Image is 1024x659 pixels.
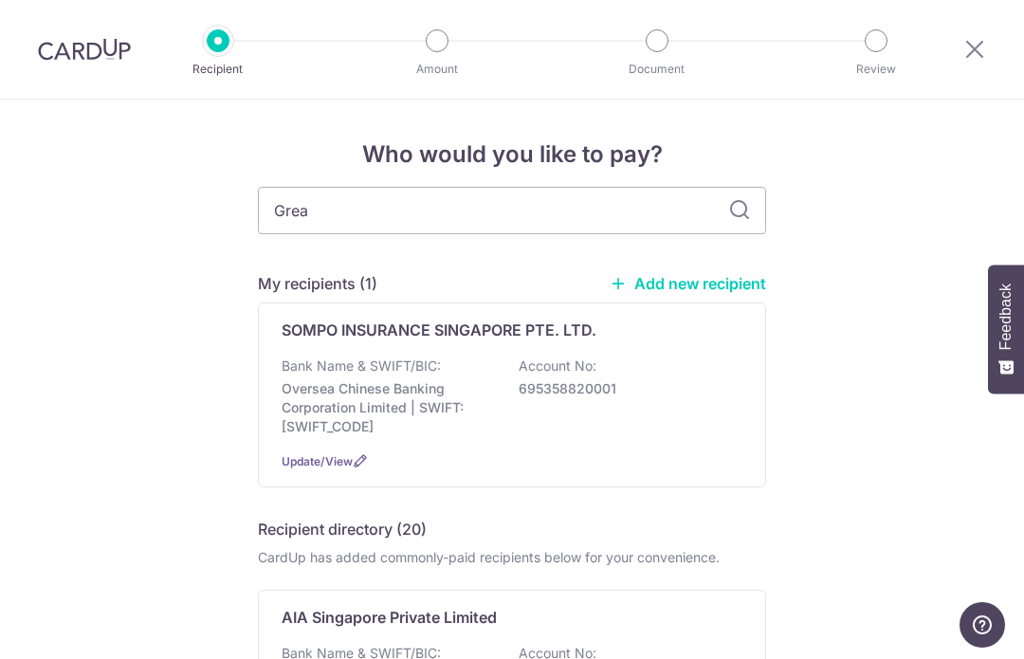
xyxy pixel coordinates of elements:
p: Account No: [519,357,596,375]
p: SOMPO INSURANCE SINGAPORE PTE. LTD. [282,319,596,341]
a: Update/View [282,454,353,468]
img: CardUp [38,38,131,61]
h5: Recipient directory (20) [258,518,427,540]
p: Review [806,60,946,79]
p: Document [587,60,727,79]
iframe: Opens a widget where you can find more information [960,602,1005,650]
p: Amount [367,60,507,79]
p: Bank Name & SWIFT/BIC: [282,357,441,375]
a: Add new recipient [610,274,766,293]
p: Recipient [148,60,288,79]
span: Feedback [997,284,1015,350]
input: Search for any recipient here [258,187,766,234]
p: 695358820001 [519,379,731,398]
h5: My recipients (1) [258,272,377,295]
button: Feedback - Show survey [988,265,1024,394]
p: AIA Singapore Private Limited [282,606,497,629]
p: Oversea Chinese Banking Corporation Limited | SWIFT: [SWIFT_CODE] [282,379,494,436]
h4: Who would you like to pay? [258,137,766,172]
div: CardUp has added commonly-paid recipients below for your convenience. [258,548,766,567]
